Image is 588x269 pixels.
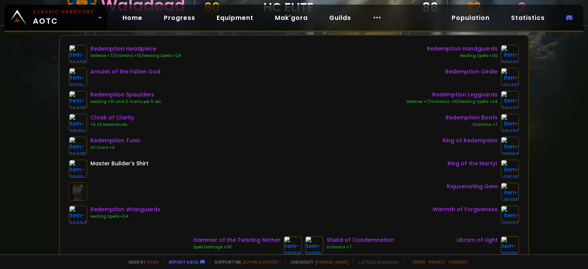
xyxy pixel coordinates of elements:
[353,259,399,265] span: v. d752d5 - production
[158,10,201,26] a: Progress
[315,259,348,265] a: [DOMAIN_NAME]
[243,259,281,265] a: Buy me a coffee
[457,236,498,244] div: Libram of Light
[90,160,149,168] div: Master Builder's Shirt
[446,10,496,26] a: Population
[448,259,469,265] a: Consent
[69,114,87,132] img: item-21583
[501,91,519,109] img: item-22427
[446,122,498,128] div: Stamina +7
[33,8,94,15] small: Classic Hardcore
[90,91,162,99] div: Redemption Spaulders
[193,236,281,244] div: Hammer of the Twisting Nether
[211,10,260,26] a: Equipment
[323,10,357,26] a: Guilds
[69,137,87,155] img: item-22425
[501,205,519,224] img: item-23027
[69,45,87,63] img: item-22428
[443,137,498,145] div: Ring of Redemption
[90,145,141,151] div: All Stats +4
[445,68,498,76] div: Redemption Girdle
[501,137,519,155] img: item-23066
[124,259,158,265] span: Made by
[501,114,519,132] img: item-22430
[69,160,87,178] img: item-11840
[33,8,94,27] span: AOTC
[505,10,551,26] a: Statistics
[90,53,181,59] div: Defense +7/Stamina +10/Healing Spells +24
[284,236,302,254] img: item-23056
[457,2,481,13] a: 22
[90,114,134,122] div: Cloak of Clarity
[412,259,426,265] a: Terms
[69,68,87,86] img: item-21712
[90,68,160,76] div: Amulet of the Fallen God
[269,10,314,26] a: Mak'gora
[5,5,107,31] a: Classic HardcoreAOTC
[193,244,281,250] div: Spell Damage +30
[407,99,498,105] div: Defense +7/Stamina +10/Healing Spells +24
[327,244,394,250] div: Stamina +7
[169,259,199,265] a: Report a bug
[429,259,445,265] a: Privacy
[90,205,160,214] div: Redemption Wristguards
[90,122,134,128] div: +5 All Resistances
[209,259,281,265] span: Support me,
[427,53,498,59] div: Healing Spells +30
[305,236,323,254] img: item-22819
[116,10,149,26] a: Home
[447,183,498,191] div: Rejuvenating Gem
[90,137,141,145] div: Redemption Tunic
[446,114,498,122] div: Redemption Boots
[147,259,158,265] a: a fan
[407,91,498,99] div: Redemption Legguards
[327,236,394,244] div: Shield of Condemnation
[501,68,519,86] img: item-22431
[433,205,498,214] div: Warmth of Forgiveness
[501,236,519,254] img: item-23006
[263,2,314,13] span: HC Elite
[501,183,519,201] img: item-19395
[501,45,519,63] img: item-22426
[90,45,181,53] div: Redemption Headpiece
[90,214,160,220] div: Healing Spells +24
[286,259,348,265] span: Checkout
[69,205,87,224] img: item-22424
[448,160,498,168] div: Ring of the Martyr
[406,2,438,13] div: 86
[427,45,498,53] div: Redemption Handguards
[501,160,519,178] img: item-21620
[69,91,87,109] img: item-22429
[90,99,162,105] div: Healing +31 and 5 mana per 5 sec.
